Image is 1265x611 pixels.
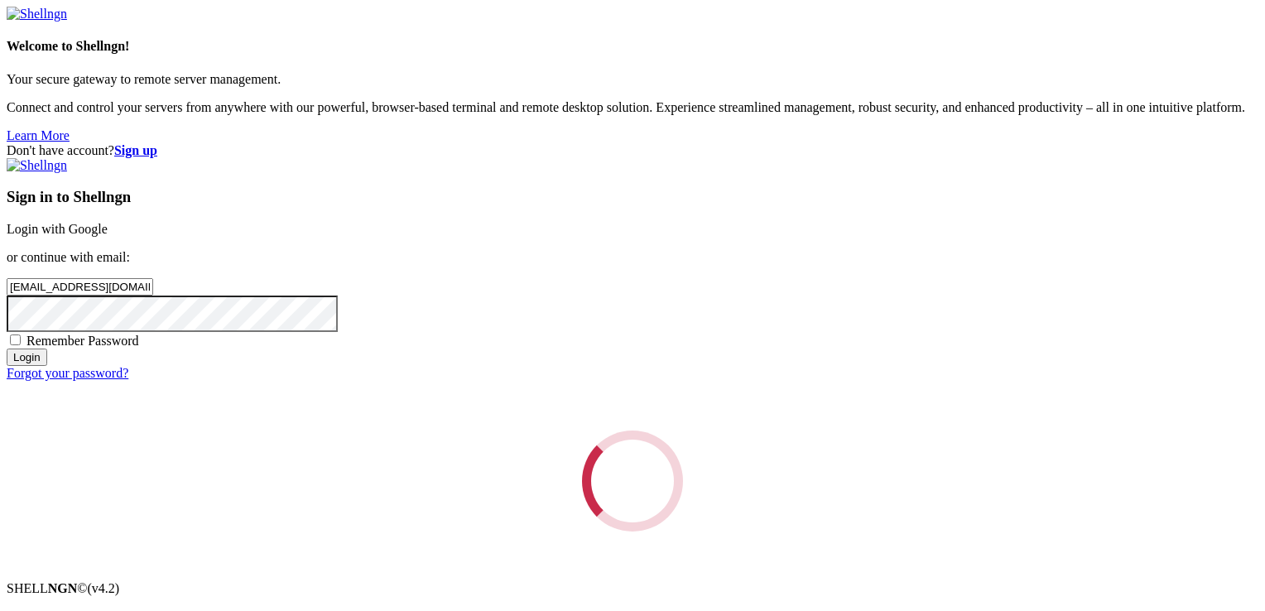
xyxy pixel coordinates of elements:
[7,366,128,380] a: Forgot your password?
[7,100,1258,115] p: Connect and control your servers from anywhere with our powerful, browser-based terminal and remo...
[7,278,153,296] input: Email address
[114,143,157,157] a: Sign up
[7,349,47,366] input: Login
[7,581,119,595] span: SHELL ©
[7,39,1258,54] h4: Welcome to Shellngn!
[7,143,1258,158] div: Don't have account?
[7,72,1258,87] p: Your secure gateway to remote server management.
[7,128,70,142] a: Learn More
[88,581,120,595] span: 4.2.0
[7,250,1258,265] p: or continue with email:
[10,334,21,345] input: Remember Password
[7,222,108,236] a: Login with Google
[582,431,683,532] div: Loading...
[48,581,78,595] b: NGN
[26,334,139,348] span: Remember Password
[7,188,1258,206] h3: Sign in to Shellngn
[7,7,67,22] img: Shellngn
[7,158,67,173] img: Shellngn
